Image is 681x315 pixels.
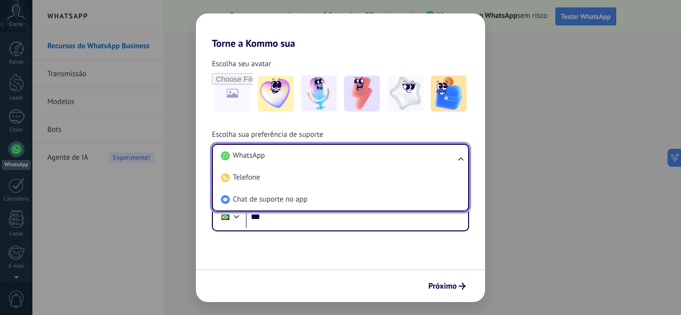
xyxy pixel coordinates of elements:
[431,76,467,111] img: -5.jpeg
[344,76,380,111] img: -3.jpeg
[196,13,485,49] h2: Torne a Kommo sua
[424,278,470,295] button: Próximo
[212,130,323,140] span: Escolha sua preferência de suporte
[428,283,457,290] span: Próximo
[212,59,271,69] span: Escolha seu avatar
[233,151,265,161] span: WhatsApp
[301,76,337,111] img: -2.jpeg
[216,207,235,227] div: Brazil: + 55
[233,195,308,205] span: Chat de suporte no app
[387,76,423,111] img: -4.jpeg
[258,76,294,111] img: -1.jpeg
[233,173,260,183] span: Telefone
